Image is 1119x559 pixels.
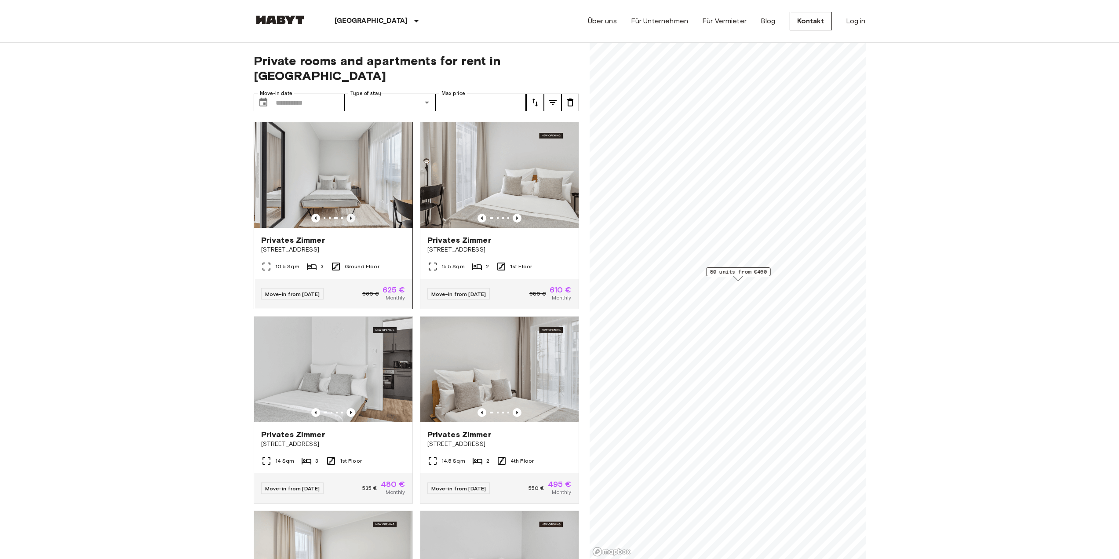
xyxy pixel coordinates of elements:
span: Privates Zimmer [261,429,325,440]
img: Marketing picture of unit DE-13-001-108-002 [254,317,412,422]
span: 4th Floor [510,457,534,465]
button: tune [561,94,579,111]
span: 15.5 Sqm [441,263,465,270]
span: Private rooms and apartments for rent in [GEOGRAPHIC_DATA] [254,53,579,83]
span: [STREET_ADDRESS] [427,245,572,254]
button: Previous image [311,408,320,417]
span: 625 € [383,286,405,294]
img: Habyt [254,15,306,24]
a: Mapbox logo [592,547,631,557]
button: Previous image [477,408,486,417]
span: Monthly [552,488,571,496]
span: 10.5 Sqm [275,263,299,270]
a: Blog [761,16,776,26]
button: Previous image [311,214,320,223]
span: 3 [315,457,318,465]
span: 2 [486,263,489,270]
span: 14 Sqm [275,457,295,465]
span: 495 € [548,480,572,488]
span: Move-in from [DATE] [431,291,486,297]
button: Previous image [346,408,355,417]
button: Previous image [477,214,486,223]
span: Ground Floor [345,263,379,270]
button: Previous image [513,408,521,417]
label: Type of stay [350,90,381,97]
span: Move-in from [DATE] [265,291,320,297]
label: Move-in date [260,90,292,97]
span: [STREET_ADDRESS] [261,245,405,254]
a: Kontakt [790,12,832,30]
span: 680 € [529,290,546,298]
a: Über uns [588,16,617,26]
span: Privates Zimmer [427,235,491,245]
span: Privates Zimmer [427,429,491,440]
span: 480 € [381,480,405,488]
span: 535 € [362,484,377,492]
span: 2 [486,457,489,465]
a: Previous imagePrevious imagePrivates Zimmer[STREET_ADDRESS]10.5 Sqm3Ground FloorMove-in from [DAT... [254,122,413,309]
span: Monthly [386,294,405,302]
span: 660 € [362,290,379,298]
p: [GEOGRAPHIC_DATA] [335,16,408,26]
span: 1st Floor [510,263,532,270]
span: 80 units from €460 [710,268,766,276]
span: Privates Zimmer [261,235,325,245]
span: Monthly [386,488,405,496]
div: Map marker [706,267,770,281]
button: Previous image [346,214,355,223]
button: Previous image [513,214,521,223]
span: 550 € [529,484,544,492]
button: tune [544,94,561,111]
a: Marketing picture of unit DE-13-001-108-002Previous imagePrevious imagePrivates Zimmer[STREET_ADD... [254,316,413,504]
span: Move-in from [DATE] [265,485,320,492]
span: Move-in from [DATE] [431,485,486,492]
img: Marketing picture of unit DE-13-001-111-002 [420,122,579,228]
span: [STREET_ADDRESS] [427,440,572,449]
a: Für Unternehmen [631,16,688,26]
button: Choose date [255,94,272,111]
span: Monthly [552,294,571,302]
a: Log in [846,16,866,26]
span: 3 [321,263,324,270]
a: Marketing picture of unit DE-13-001-111-002Previous imagePrevious imagePrivates Zimmer[STREET_ADD... [420,122,579,309]
img: Marketing picture of unit DE-13-001-409-001 [420,317,579,422]
img: Marketing picture of unit DE-13-001-002-001 [259,122,418,228]
label: Max price [441,90,465,97]
button: tune [526,94,544,111]
a: Marketing picture of unit DE-13-001-409-001Previous imagePrevious imagePrivates Zimmer[STREET_ADD... [420,316,579,504]
span: 14.5 Sqm [441,457,465,465]
span: 610 € [550,286,572,294]
a: Für Vermieter [702,16,747,26]
span: 1st Floor [340,457,362,465]
span: [STREET_ADDRESS] [261,440,405,449]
